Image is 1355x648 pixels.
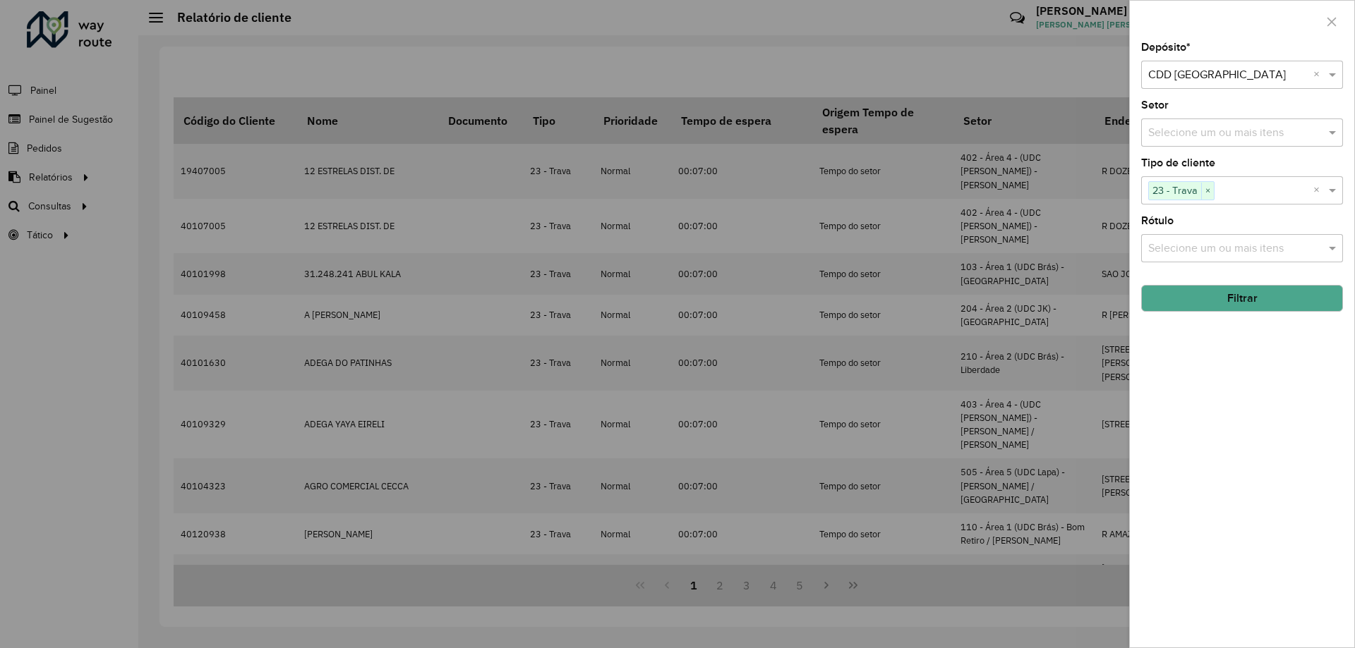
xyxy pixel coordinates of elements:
[1201,183,1214,200] span: ×
[1141,212,1174,229] label: Rótulo
[1149,182,1201,199] span: 23 - Trava
[1141,97,1169,114] label: Setor
[1313,182,1325,199] span: Clear all
[1141,285,1343,312] button: Filtrar
[1141,154,1215,171] label: Tipo de cliente
[1141,39,1191,56] label: Depósito
[1313,66,1325,83] span: Clear all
